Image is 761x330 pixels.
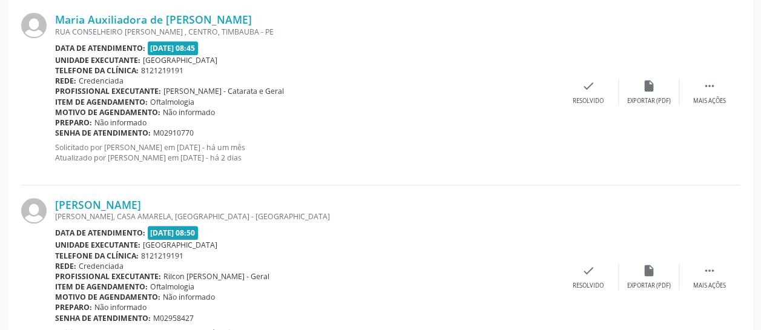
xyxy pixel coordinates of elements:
[55,86,161,96] b: Profissional executante:
[693,97,726,105] div: Mais ações
[150,282,194,292] span: Oftalmologia
[94,302,147,312] span: Não informado
[55,261,76,271] b: Rede:
[143,240,217,250] span: [GEOGRAPHIC_DATA]
[153,313,194,323] span: M02958427
[55,13,252,26] a: Maria Auxiliadora de [PERSON_NAME]
[55,117,92,128] b: Preparo:
[642,79,656,93] i: insert_drive_file
[55,97,148,107] b: Item de agendamento:
[693,282,726,290] div: Mais ações
[163,107,215,117] span: Não informado
[55,65,139,76] b: Telefone da clínica:
[79,76,124,86] span: Credenciada
[163,292,215,302] span: Não informado
[55,302,92,312] b: Preparo:
[55,128,151,138] b: Senha de atendimento:
[55,198,141,211] a: [PERSON_NAME]
[642,264,656,277] i: insert_drive_file
[703,79,716,93] i: 
[141,251,183,261] span: 8121219191
[21,198,47,223] img: img
[582,79,595,93] i: check
[627,282,671,290] div: Exportar (PDF)
[55,211,558,222] div: [PERSON_NAME], CASA AMARELA, [GEOGRAPHIC_DATA] - [GEOGRAPHIC_DATA]
[55,142,558,163] p: Solicitado por [PERSON_NAME] em [DATE] - há um mês Atualizado por [PERSON_NAME] em [DATE] - há 2 ...
[582,264,595,277] i: check
[55,55,140,65] b: Unidade executante:
[163,86,284,96] span: [PERSON_NAME] - Catarata e Geral
[627,97,671,105] div: Exportar (PDF)
[55,292,160,302] b: Motivo de agendamento:
[153,128,194,138] span: M02910770
[163,271,269,282] span: Rilcon [PERSON_NAME] - Geral
[573,282,604,290] div: Resolvido
[55,27,558,37] div: RUA CONSELHEIRO [PERSON_NAME] , CENTRO, TIMBAUBA - PE
[55,313,151,323] b: Senha de atendimento:
[79,261,124,271] span: Credenciada
[143,55,217,65] span: [GEOGRAPHIC_DATA]
[21,13,47,38] img: img
[94,117,147,128] span: Não informado
[55,240,140,250] b: Unidade executante:
[55,107,160,117] b: Motivo de agendamento:
[55,251,139,261] b: Telefone da clínica:
[55,43,145,53] b: Data de atendimento:
[148,226,199,240] span: [DATE] 08:50
[148,41,199,55] span: [DATE] 08:45
[55,282,148,292] b: Item de agendamento:
[55,228,145,238] b: Data de atendimento:
[573,97,604,105] div: Resolvido
[141,65,183,76] span: 8121219191
[150,97,194,107] span: Oftalmologia
[703,264,716,277] i: 
[55,271,161,282] b: Profissional executante:
[55,76,76,86] b: Rede:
